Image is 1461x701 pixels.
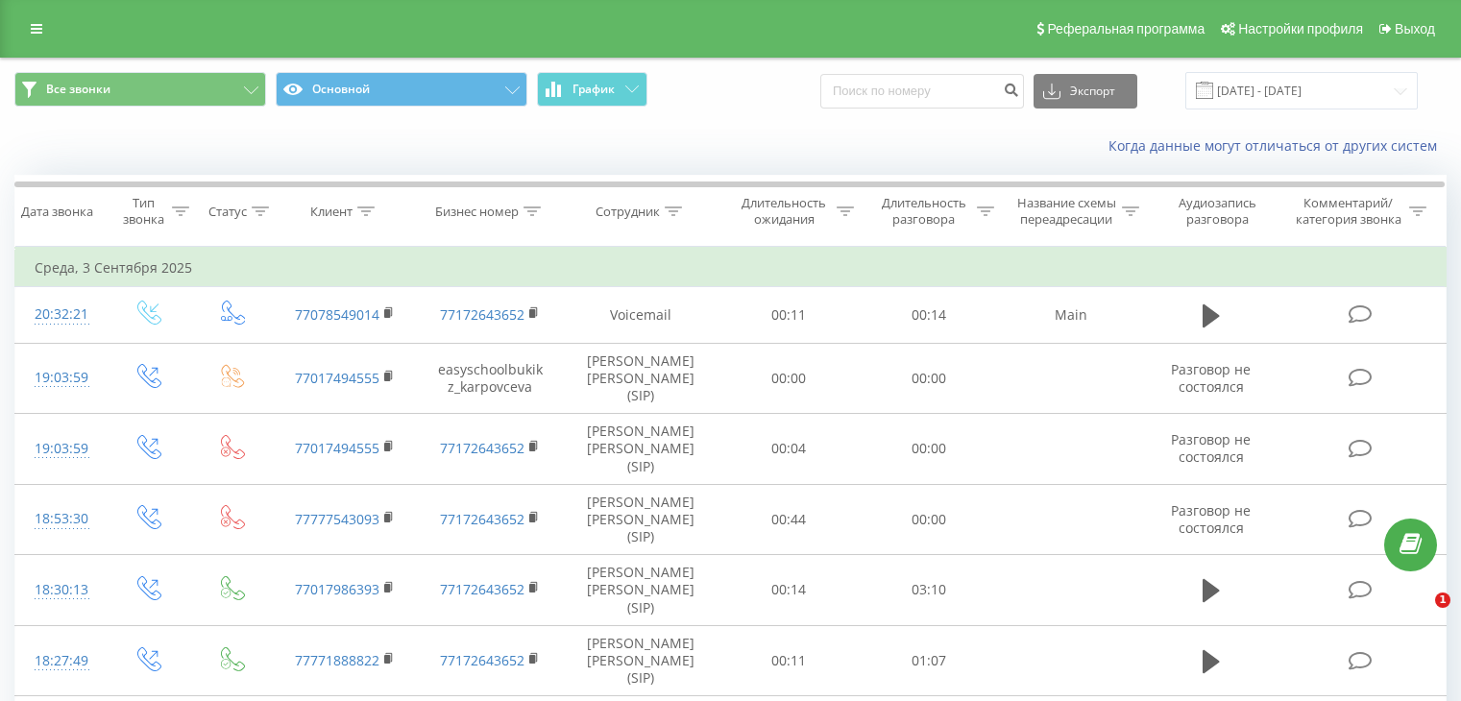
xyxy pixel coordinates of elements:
[719,414,859,485] td: 00:04
[1435,592,1450,608] span: 1
[563,414,719,485] td: [PERSON_NAME] [PERSON_NAME] (SIP)
[35,571,85,609] div: 18:30:13
[295,580,379,598] a: 77017986393
[1396,592,1442,639] iframe: Intercom live chat
[1108,136,1447,155] a: Когда данные могут отличаться от других систем
[35,500,85,538] div: 18:53:30
[719,287,859,343] td: 00:11
[417,343,562,414] td: easyschoolbukikz_karpovceva
[859,484,998,555] td: 00:00
[820,74,1024,109] input: Поиск по номеру
[859,287,998,343] td: 00:14
[859,414,998,485] td: 00:00
[440,439,524,457] a: 77172643652
[1171,501,1251,537] span: Разговор не состоялся
[121,195,166,228] div: Тип звонка
[596,204,660,220] div: Сотрудник
[208,204,247,220] div: Статус
[295,305,379,324] a: 77078549014
[440,510,524,528] a: 77172643652
[563,287,719,343] td: Voicemail
[876,195,972,228] div: Длительность разговора
[719,484,859,555] td: 00:44
[295,369,379,387] a: 77017494555
[737,195,833,228] div: Длительность ожидания
[1395,21,1435,36] span: Выход
[46,82,110,97] span: Все звонки
[440,580,524,598] a: 77172643652
[563,555,719,626] td: [PERSON_NAME] [PERSON_NAME] (SIP)
[35,642,85,680] div: 18:27:49
[1047,21,1205,36] span: Реферальная программа
[719,343,859,414] td: 00:00
[1016,195,1117,228] div: Название схемы переадресации
[1292,195,1404,228] div: Комментарий/категория звонка
[998,287,1143,343] td: Main
[1161,195,1274,228] div: Аудиозапись разговора
[440,651,524,669] a: 77172643652
[35,296,85,333] div: 20:32:21
[35,359,85,397] div: 19:03:59
[35,430,85,468] div: 19:03:59
[15,249,1447,287] td: Среда, 3 Сентября 2025
[1238,21,1363,36] span: Настройки профиля
[1171,430,1251,466] span: Разговор не состоялся
[295,651,379,669] a: 77771888822
[563,484,719,555] td: [PERSON_NAME] [PERSON_NAME] (SIP)
[572,83,615,96] span: График
[563,625,719,696] td: [PERSON_NAME] [PERSON_NAME] (SIP)
[440,305,524,324] a: 77172643652
[295,510,379,528] a: 77777543093
[563,343,719,414] td: [PERSON_NAME] [PERSON_NAME] (SIP)
[859,343,998,414] td: 00:00
[859,555,998,626] td: 03:10
[1034,74,1137,109] button: Экспорт
[435,204,519,220] div: Бизнес номер
[295,439,379,457] a: 77017494555
[21,204,93,220] div: Дата звонка
[276,72,527,107] button: Основной
[310,204,353,220] div: Клиент
[719,555,859,626] td: 00:14
[14,72,266,107] button: Все звонки
[1171,360,1251,396] span: Разговор не состоялся
[719,625,859,696] td: 00:11
[537,72,647,107] button: График
[859,625,998,696] td: 01:07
